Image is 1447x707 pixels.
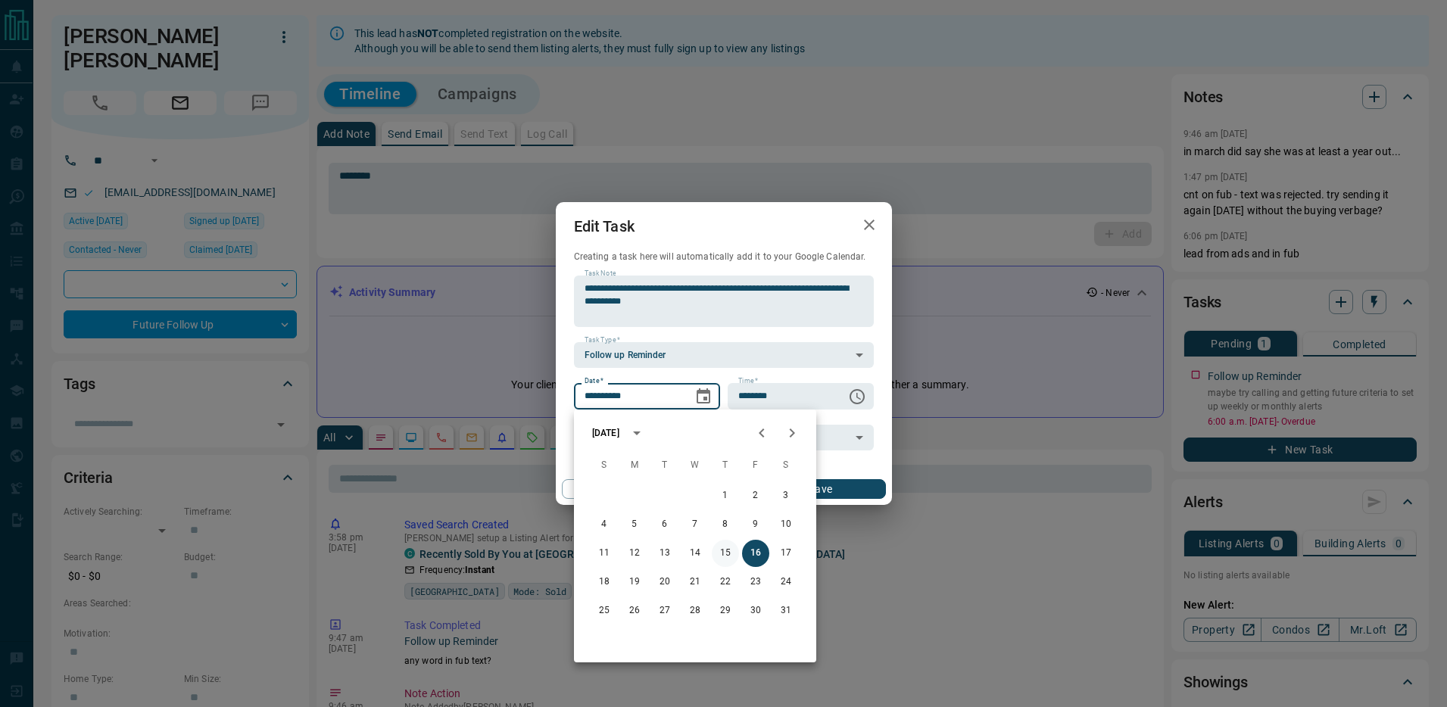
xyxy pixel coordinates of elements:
[681,540,709,567] button: 14
[712,597,739,624] button: 29
[591,568,618,596] button: 18
[681,597,709,624] button: 28
[777,418,807,448] button: Next month
[738,376,758,386] label: Time
[756,479,885,499] button: Save
[651,511,678,538] button: 6
[621,568,648,596] button: 19
[681,450,709,481] span: Wednesday
[621,511,648,538] button: 5
[712,482,739,509] button: 1
[772,450,800,481] span: Saturday
[591,511,618,538] button: 4
[842,382,872,412] button: Choose time, selected time is 6:00 AM
[712,450,739,481] span: Thursday
[591,597,618,624] button: 25
[681,511,709,538] button: 7
[592,426,619,440] div: [DATE]
[742,540,769,567] button: 16
[772,568,800,596] button: 24
[651,597,678,624] button: 27
[747,418,777,448] button: Previous month
[585,335,620,345] label: Task Type
[585,376,603,386] label: Date
[621,597,648,624] button: 26
[772,540,800,567] button: 17
[681,568,709,596] button: 21
[562,479,691,499] button: Cancel
[591,540,618,567] button: 11
[772,511,800,538] button: 10
[688,382,719,412] button: Choose date, selected date is Jan 16, 2026
[772,597,800,624] button: 31
[621,450,648,481] span: Monday
[574,342,874,368] div: Follow up Reminder
[624,420,650,446] button: calendar view is open, switch to year view
[712,540,739,567] button: 15
[742,597,769,624] button: 30
[651,450,678,481] span: Tuesday
[742,568,769,596] button: 23
[621,540,648,567] button: 12
[742,511,769,538] button: 9
[712,511,739,538] button: 8
[574,251,874,263] p: Creating a task here will automatically add it to your Google Calendar.
[591,450,618,481] span: Sunday
[772,482,800,509] button: 3
[556,202,653,251] h2: Edit Task
[742,450,769,481] span: Friday
[651,540,678,567] button: 13
[742,482,769,509] button: 2
[585,269,616,279] label: Task Note
[712,568,739,596] button: 22
[651,568,678,596] button: 20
